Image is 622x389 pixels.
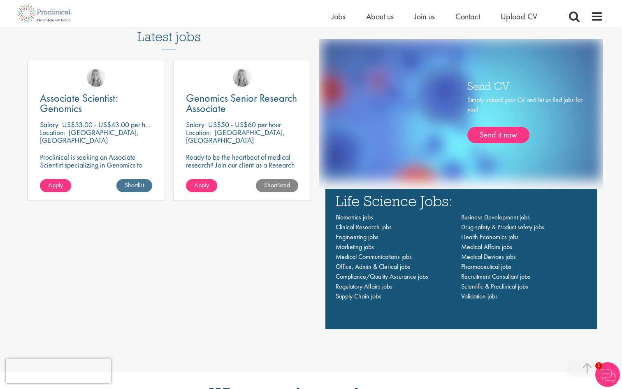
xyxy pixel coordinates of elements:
[332,11,346,22] a: Jobs
[233,68,251,87] img: Shannon Briggs
[336,233,378,241] a: Engineering jobs
[336,212,587,301] nav: Main navigation
[336,282,392,291] a: Regulatory Affairs jobs
[595,362,602,369] span: 1
[208,120,281,129] p: US$50 - US$60 per hour
[40,153,152,192] p: Proclinical is seeking an Associate Scientist specializing in Genomics to join a dynamic team in ...
[186,128,211,137] span: Location:
[461,262,511,271] a: Pharmaceutical jobs
[414,11,435,22] a: Join us
[48,181,63,189] span: Apply
[40,179,71,192] a: Apply
[461,272,530,281] a: Recruitment Consultant jobs
[467,127,529,143] a: Send it now
[461,242,512,251] a: Medical Affairs jobs
[366,11,394,22] a: About us
[256,179,298,192] a: Shortlisted
[40,120,58,129] span: Salary
[87,68,105,87] img: Shannon Briggs
[336,262,410,271] a: Office, Admin & Clerical jobs
[336,292,381,300] a: Supply Chain jobs
[186,93,298,114] a: Genomics Senior Research Associate
[461,282,528,291] a: Scientific & Preclinical jobs
[40,91,118,115] span: Associate Scientist: Genomics
[467,96,583,143] div: Simply upload your CV and let us find jobs for you!
[336,252,412,261] a: Medical Communications jobs
[186,120,204,129] span: Salary
[461,223,544,231] a: Drug safety & Product safety jobs
[467,80,583,91] h3: Send CV
[595,362,620,387] img: Chatbot
[336,272,428,281] a: Compliance/Quality Assurance jobs
[336,242,374,251] a: Marketing jobs
[461,213,530,221] a: Business Development jobs
[461,252,516,261] a: Medical Devices jobs
[186,153,298,192] p: Ready to be the heartbeat of medical research? Join our client as a Research Associate and assist...
[336,193,587,208] h3: Life Science Jobs:
[501,11,537,22] a: Upload CV
[40,93,152,114] a: Associate Scientist: Genomics
[336,213,373,221] a: Biometrics jobs
[62,120,154,129] p: US$33.00 - US$43.00 per hour
[461,292,498,300] a: Validation jobs
[40,128,139,145] p: [GEOGRAPHIC_DATA], [GEOGRAPHIC_DATA]
[40,128,65,137] span: Location:
[194,181,209,189] span: Apply
[461,233,519,241] a: Health Economics jobs
[321,39,601,180] img: one
[336,223,392,231] a: Clinical Research jobs
[186,128,285,145] p: [GEOGRAPHIC_DATA], [GEOGRAPHIC_DATA]
[116,179,152,192] a: Shortlist
[455,11,480,22] a: Contact
[186,179,217,192] a: Apply
[186,91,297,115] span: Genomics Senior Research Associate
[137,9,201,49] h3: Latest jobs
[6,359,111,383] iframe: reCAPTCHA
